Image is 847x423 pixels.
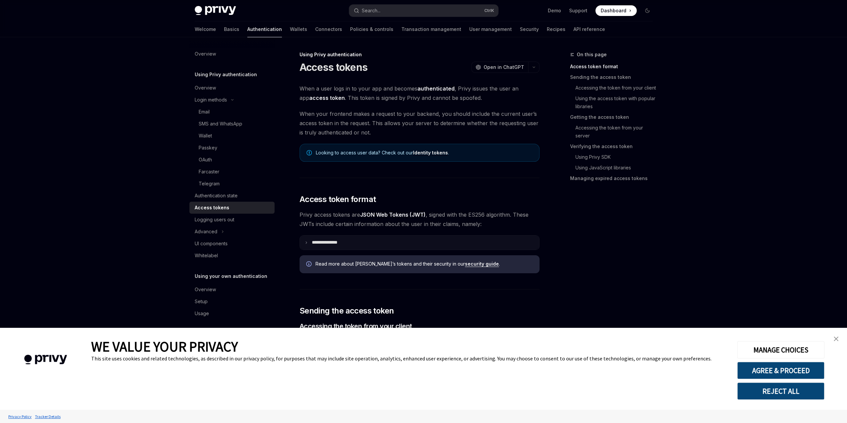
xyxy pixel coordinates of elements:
[195,6,236,15] img: dark logo
[349,5,498,17] button: Search...CtrlK
[547,21,565,37] a: Recipes
[195,21,216,37] a: Welcome
[834,336,838,341] img: close banner
[362,7,380,15] div: Search...
[189,284,275,296] a: Overview
[290,21,307,37] a: Wallets
[316,261,533,267] span: Read more about [PERSON_NAME]’s tokens and their security in our .
[189,106,275,118] a: Email
[300,61,367,73] h1: Access tokens
[300,51,539,58] div: Using Privy authentication
[195,96,227,104] div: Login methods
[195,298,208,306] div: Setup
[300,210,539,229] span: Privy access tokens are , signed with the ES256 algorithm. These JWTs include certain information...
[573,21,605,37] a: API reference
[471,62,528,73] button: Open in ChatGPT
[195,286,216,294] div: Overview
[737,362,824,379] button: AGREE & PROCEED
[189,130,275,142] a: Wallet
[300,194,376,205] span: Access token format
[360,211,426,218] a: JSON Web Tokens (JWT)
[601,7,626,14] span: Dashboard
[199,120,242,128] div: SMS and WhatsApp
[195,192,238,200] div: Authentication state
[300,321,412,331] span: Accessing the token from your client
[189,296,275,308] a: Setup
[199,168,219,176] div: Farcaster
[829,332,843,345] a: close banner
[575,122,658,141] a: Accessing the token from your server
[189,166,275,178] a: Farcaster
[316,149,532,156] span: Looking to access user data? Check out our .
[189,250,275,262] a: Whitelabel
[307,150,312,155] svg: Note
[570,72,658,83] a: Sending the access token
[189,178,275,190] a: Telegram
[195,310,209,317] div: Usage
[575,93,658,112] a: Using the access token with popular libraries
[577,51,607,59] span: On this page
[195,252,218,260] div: Whitelabel
[570,173,658,184] a: Managing expired access tokens
[195,272,267,280] h5: Using your own authentication
[309,95,345,101] strong: access token
[195,71,257,79] h5: Using Privy authentication
[315,21,342,37] a: Connectors
[575,162,658,173] a: Using JavaScript libraries
[575,152,658,162] a: Using Privy SDK
[189,142,275,154] a: Passkey
[189,308,275,319] a: Usage
[413,150,448,156] a: Identity tokens
[189,82,275,94] a: Overview
[737,341,824,358] button: MANAGE CHOICES
[465,261,499,267] a: security guide
[595,5,637,16] a: Dashboard
[195,50,216,58] div: Overview
[10,345,81,374] img: company logo
[195,84,216,92] div: Overview
[300,109,539,137] span: When your frontend makes a request to your backend, you should include the current user’s access ...
[189,118,275,130] a: SMS and WhatsApp
[570,61,658,72] a: Access token format
[33,411,62,422] a: Tracker Details
[199,144,217,152] div: Passkey
[469,21,512,37] a: User management
[737,382,824,400] button: REJECT ALL
[189,202,275,214] a: Access tokens
[195,228,217,236] div: Advanced
[199,132,212,140] div: Wallet
[417,85,455,92] strong: authenticated
[642,5,653,16] button: Toggle dark mode
[548,7,561,14] a: Demo
[199,108,210,116] div: Email
[189,154,275,166] a: OAuth
[247,21,282,37] a: Authentication
[484,64,524,71] span: Open in ChatGPT
[189,48,275,60] a: Overview
[195,204,229,212] div: Access tokens
[195,240,228,248] div: UI components
[300,306,394,316] span: Sending the access token
[7,411,33,422] a: Privacy Policy
[189,238,275,250] a: UI components
[224,21,239,37] a: Basics
[189,190,275,202] a: Authentication state
[91,355,727,362] div: This site uses cookies and related technologies, as described in our privacy policy, for purposes...
[570,141,658,152] a: Verifying the access token
[401,21,461,37] a: Transaction management
[195,216,234,224] div: Logging users out
[484,8,494,13] span: Ctrl K
[306,261,313,268] svg: Info
[91,338,238,355] span: WE VALUE YOUR PRIVACY
[300,84,539,103] span: When a user logs in to your app and becomes , Privy issues the user an app . This token is signed...
[199,156,212,164] div: OAuth
[199,180,220,188] div: Telegram
[570,112,658,122] a: Getting the access token
[189,214,275,226] a: Logging users out
[350,21,393,37] a: Policies & controls
[575,83,658,93] a: Accessing the token from your client
[520,21,539,37] a: Security
[569,7,587,14] a: Support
